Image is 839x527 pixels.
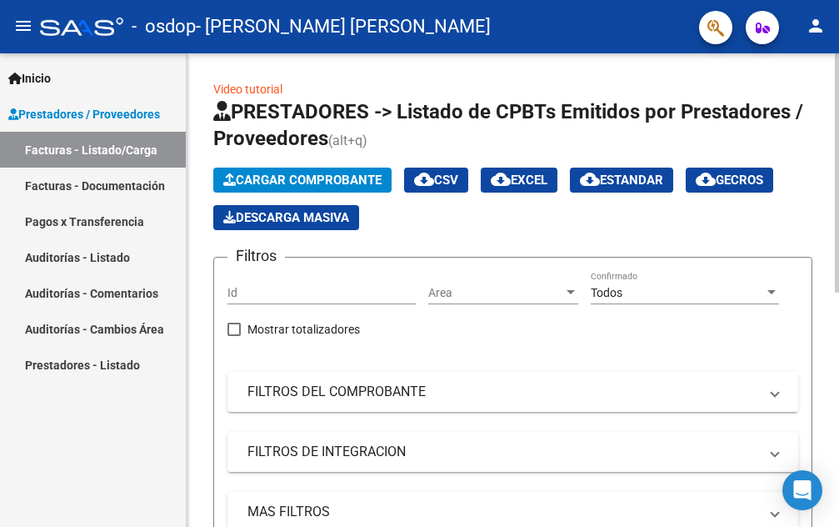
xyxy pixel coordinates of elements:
span: Descarga Masiva [223,210,349,225]
span: Inicio [8,69,51,88]
button: EXCEL [481,168,557,193]
span: Prestadores / Proveedores [8,105,160,123]
mat-panel-title: MAS FILTROS [247,503,758,521]
button: Estandar [570,168,673,193]
span: EXCEL [491,173,547,188]
span: Todos [591,286,622,299]
span: (alt+q) [328,133,367,148]
button: Descarga Masiva [213,205,359,230]
span: Gecros [696,173,763,188]
button: Gecros [686,168,773,193]
a: Video tutorial [213,83,282,96]
mat-panel-title: FILTROS DEL COMPROBANTE [247,383,758,401]
button: Cargar Comprobante [213,168,392,193]
span: Area [428,286,563,300]
mat-expansion-panel-header: FILTROS DEL COMPROBANTE [227,372,798,412]
span: - osdop [132,8,196,45]
span: Estandar [580,173,663,188]
span: PRESTADORES -> Listado de CPBTs Emitidos por Prestadores / Proveedores [213,100,803,150]
span: - [PERSON_NAME] [PERSON_NAME] [196,8,491,45]
mat-icon: cloud_download [414,169,434,189]
button: CSV [404,168,468,193]
span: CSV [414,173,458,188]
h3: Filtros [227,244,285,268]
app-download-masive: Descarga masiva de comprobantes (adjuntos) [213,205,359,230]
mat-icon: cloud_download [580,169,600,189]
mat-icon: cloud_download [696,169,716,189]
mat-icon: cloud_download [491,169,511,189]
span: Mostrar totalizadores [247,319,360,339]
mat-panel-title: FILTROS DE INTEGRACION [247,443,758,461]
mat-icon: person [806,16,826,36]
mat-expansion-panel-header: FILTROS DE INTEGRACION [227,432,798,472]
mat-icon: menu [13,16,33,36]
span: Cargar Comprobante [223,173,382,188]
div: Open Intercom Messenger [782,470,822,510]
